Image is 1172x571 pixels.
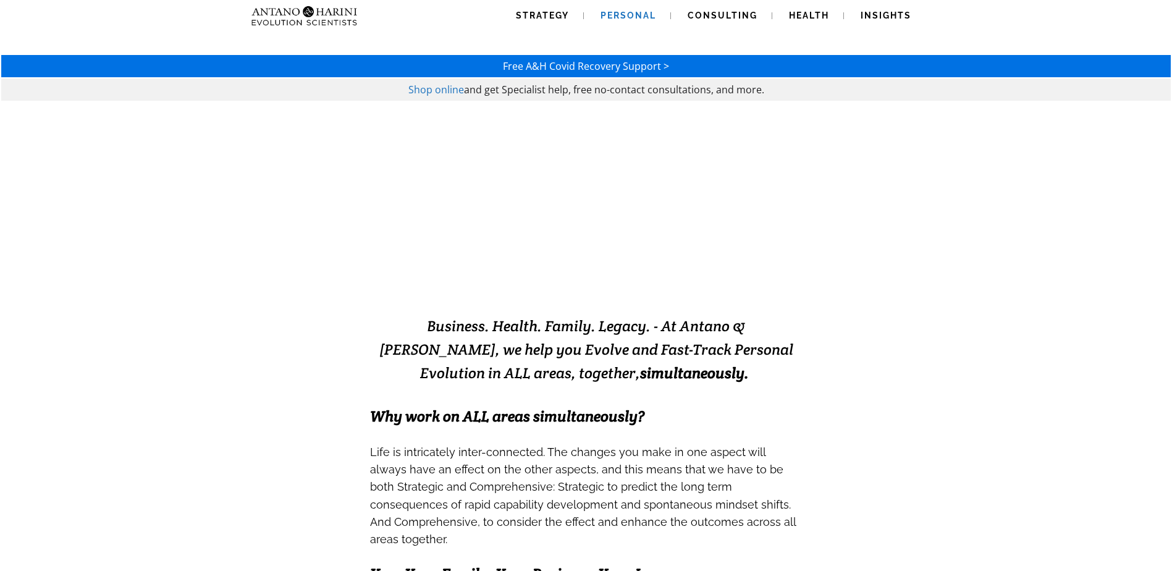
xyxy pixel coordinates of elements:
[379,316,793,383] span: Business. Health. Family. Legacy. - At Antano & [PERSON_NAME], we help you Evolve and Fast-Track ...
[370,407,644,426] span: Why work on ALL areas simultaneously?
[408,83,464,96] a: Shop online
[516,11,569,20] span: Strategy
[640,363,749,383] b: simultaneously.
[568,258,733,288] strong: EXCELLENCE
[439,258,568,288] strong: EVOLVING
[503,59,669,73] a: Free A&H Covid Recovery Support >
[688,11,757,20] span: Consulting
[370,446,796,546] span: Life is intricately inter-connected. The changes you make in one aspect will always have an effec...
[789,11,829,20] span: Health
[861,11,911,20] span: Insights
[464,83,764,96] span: and get Specialist help, free no-contact consultations, and more.
[601,11,656,20] span: Personal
